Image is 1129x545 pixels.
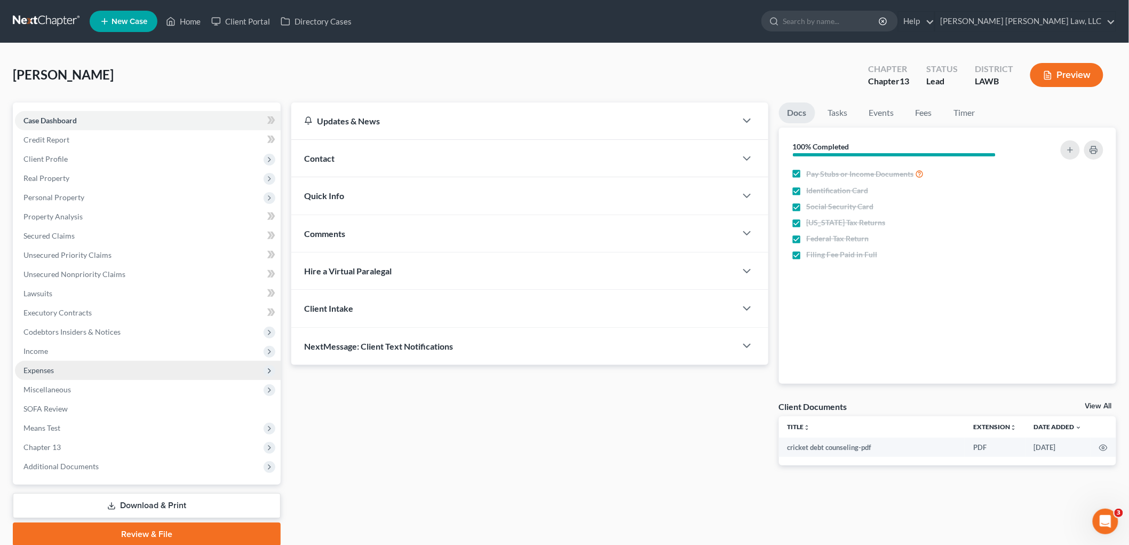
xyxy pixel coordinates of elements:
[965,438,1025,457] td: PDF
[779,102,815,123] a: Docs
[23,289,52,298] span: Lawsuits
[1034,423,1082,431] a: Date Added expand_more
[15,246,281,265] a: Unsecured Priority Claims
[275,12,357,31] a: Directory Cases
[23,212,83,221] span: Property Analysis
[23,462,99,471] span: Additional Documents
[304,341,453,351] span: NextMessage: Client Text Notifications
[1025,438,1091,457] td: [DATE]
[807,217,886,228] span: [US_STATE] Tax Returns
[868,63,909,75] div: Chapter
[304,191,344,201] span: Quick Info
[820,102,856,123] a: Tasks
[1085,402,1112,410] a: View All
[793,142,849,151] strong: 100% Completed
[1076,424,1082,431] i: expand_more
[23,250,112,259] span: Unsecured Priority Claims
[868,75,909,88] div: Chapter
[304,153,335,163] span: Contact
[23,385,71,394] span: Miscellaneous
[15,226,281,246] a: Secured Claims
[1093,509,1118,534] iframe: Intercom live chat
[974,423,1017,431] a: Extensionunfold_more
[926,75,958,88] div: Lead
[13,67,114,82] span: [PERSON_NAME]
[23,366,54,375] span: Expenses
[23,193,84,202] span: Personal Property
[23,308,92,317] span: Executory Contracts
[15,130,281,149] a: Credit Report
[23,443,61,452] span: Chapter 13
[1011,424,1017,431] i: unfold_more
[304,115,723,127] div: Updates & News
[1115,509,1123,517] span: 3
[23,270,125,279] span: Unsecured Nonpriority Claims
[23,423,60,432] span: Means Test
[23,173,69,183] span: Real Property
[783,11,880,31] input: Search by name...
[975,63,1013,75] div: District
[900,76,909,86] span: 13
[807,249,878,260] span: Filing Fee Paid in Full
[807,185,869,196] span: Identification Card
[15,265,281,284] a: Unsecured Nonpriority Claims
[861,102,903,123] a: Events
[945,102,984,123] a: Timer
[899,12,934,31] a: Help
[23,116,77,125] span: Case Dashboard
[788,423,810,431] a: Titleunfold_more
[23,346,48,356] span: Income
[23,327,121,336] span: Codebtors Insiders & Notices
[804,424,810,431] i: unfold_more
[206,12,275,31] a: Client Portal
[926,63,958,75] div: Status
[807,233,869,244] span: Federal Tax Return
[15,303,281,322] a: Executory Contracts
[304,266,392,276] span: Hire a Virtual Paralegal
[304,228,345,239] span: Comments
[15,111,281,130] a: Case Dashboard
[13,493,281,518] a: Download & Print
[112,18,147,26] span: New Case
[907,102,941,123] a: Fees
[807,201,874,212] span: Social Security Card
[15,207,281,226] a: Property Analysis
[975,75,1013,88] div: LAWB
[807,169,914,179] span: Pay Stubs or Income Documents
[779,438,966,457] td: cricket debt counseling-pdf
[779,401,847,412] div: Client Documents
[1030,63,1103,87] button: Preview
[23,231,75,240] span: Secured Claims
[23,404,68,413] span: SOFA Review
[161,12,206,31] a: Home
[304,303,353,313] span: Client Intake
[23,154,68,163] span: Client Profile
[935,12,1116,31] a: [PERSON_NAME] [PERSON_NAME] Law, LLC
[15,399,281,418] a: SOFA Review
[15,284,281,303] a: Lawsuits
[23,135,69,144] span: Credit Report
